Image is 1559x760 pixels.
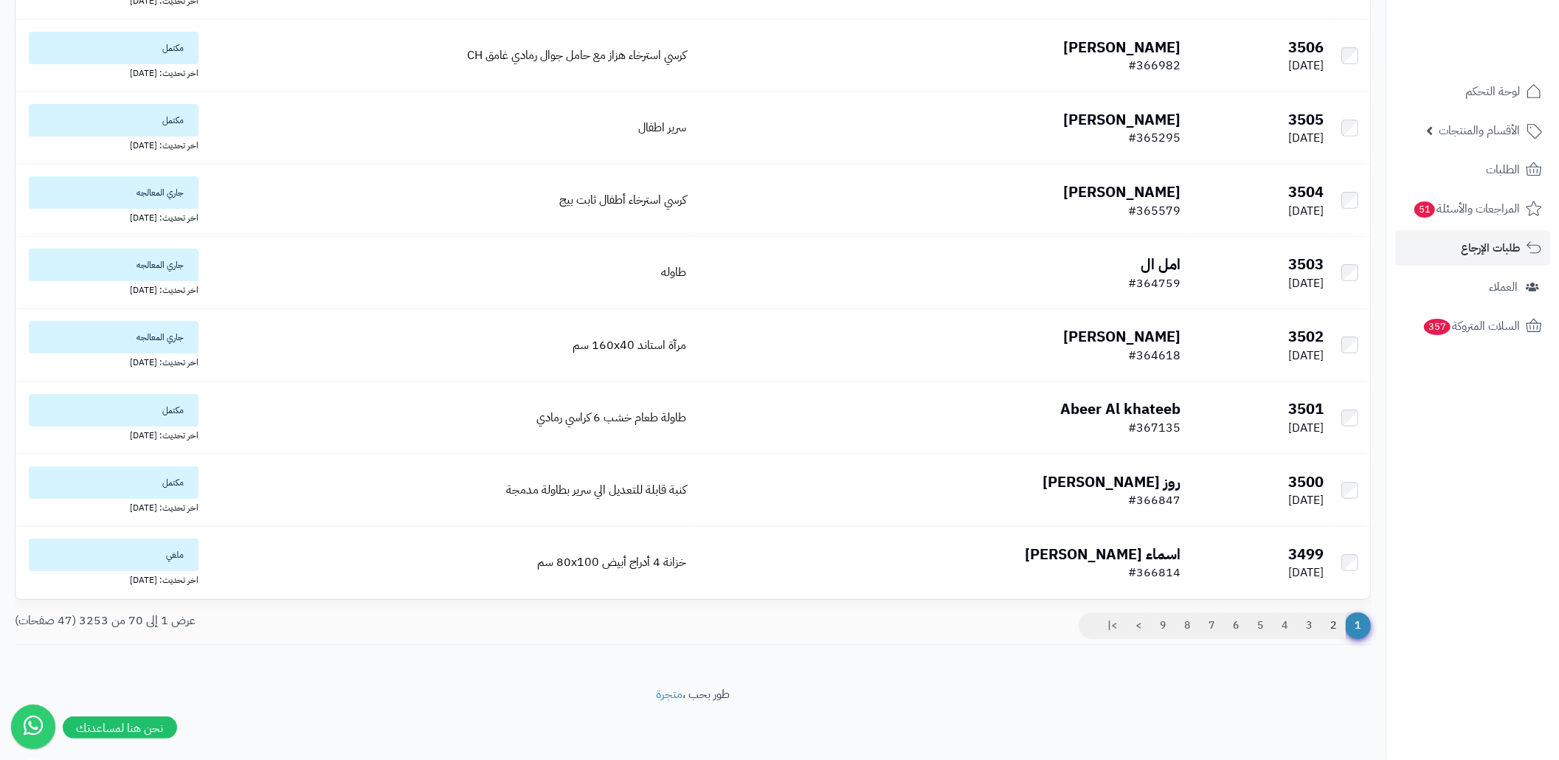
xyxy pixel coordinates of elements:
[538,553,687,571] a: خزانة 4 أدراج أبيض ‎80x100 سم‏
[537,409,687,426] a: طاولة طعام خشب 6 كراسي رمادي
[29,32,198,64] span: مكتمل
[1288,471,1324,493] b: 3500
[1288,491,1324,509] span: [DATE]
[1128,491,1181,509] span: #366847
[1063,36,1181,58] b: [PERSON_NAME]
[1063,325,1181,348] b: [PERSON_NAME]
[4,612,693,629] div: عرض 1 إلى 70 من 3253 (47 صفحات)
[21,281,198,297] div: اخر تحديث: [DATE]
[1459,40,1545,71] img: logo-2.png
[1413,198,1520,219] span: المراجعات والأسئلة
[21,64,198,80] div: اخر تحديث: [DATE]
[656,685,682,703] a: متجرة
[573,336,687,354] a: مرآة استاند 160x40 سم
[1128,419,1181,437] span: #367135
[1128,202,1181,220] span: #365579
[1175,612,1200,639] a: 8
[1288,564,1324,581] span: [DATE]
[1288,398,1324,420] b: 3501
[1223,612,1248,639] a: 6
[1288,347,1324,365] span: [DATE]
[1128,347,1181,365] span: #364618
[1128,274,1181,292] span: #364759
[1128,564,1181,581] span: #366814
[468,46,687,64] a: كرسي استرخاء هزاز مع حامل جوال رمادي غامق CH
[639,119,687,137] a: سرير اطفال
[29,394,198,426] span: مكتمل
[1288,253,1324,275] b: 3503
[21,499,198,514] div: اخر تحديث: [DATE]
[21,209,198,224] div: اخر تحديث: [DATE]
[1395,308,1550,344] a: السلات المتروكة357
[1126,612,1151,639] a: >
[1288,36,1324,58] b: 3506
[29,539,198,571] span: ملغي
[1395,230,1550,266] a: طلبات الإرجاع
[1465,81,1520,102] span: لوحة التحكم
[21,137,198,152] div: اخر تحديث: [DATE]
[1025,543,1181,565] b: اسماء [PERSON_NAME]
[1345,612,1371,639] span: 1
[1439,120,1520,141] span: الأقسام والمنتجات
[507,481,687,499] a: كنبة قابلة للتعديل الي سرير بطاولة مدمجة
[1321,612,1346,639] a: 2
[1141,253,1181,275] b: امل ال
[662,263,687,281] a: طاوله
[1098,612,1127,639] a: >|
[1288,419,1324,437] span: [DATE]
[1423,316,1520,336] span: السلات المتروكة
[21,426,198,442] div: اخر تحديث: [DATE]
[29,176,198,209] span: جاري المعالجه
[1128,129,1181,147] span: #365295
[1395,74,1550,109] a: لوحة التحكم
[1272,612,1297,639] a: 4
[1063,181,1181,203] b: [PERSON_NAME]
[1199,612,1224,639] a: 7
[1288,57,1324,75] span: [DATE]
[21,353,198,369] div: اخر تحديث: [DATE]
[560,191,687,209] a: كرسي استرخاء أطفال ثابت بيج
[1489,277,1518,297] span: العملاء
[1461,238,1520,258] span: طلبات الإرجاع
[29,249,198,281] span: جاري المعالجه
[1486,159,1520,180] span: الطلبات
[1248,612,1273,639] a: 5
[1043,471,1181,493] b: روز [PERSON_NAME]
[1288,108,1324,131] b: 3505
[1288,202,1324,220] span: [DATE]
[1060,398,1181,420] b: Abeer Al khateeb
[21,571,198,587] div: اخر تحديث: [DATE]
[1395,269,1550,305] a: العملاء
[1150,612,1175,639] a: 9
[29,104,198,137] span: مكتمل
[1288,181,1324,203] b: 3504
[1288,274,1324,292] span: [DATE]
[1296,612,1321,639] a: 3
[1424,319,1451,335] span: 357
[1288,129,1324,147] span: [DATE]
[1128,57,1181,75] span: #366982
[1288,543,1324,565] b: 3499
[1395,191,1550,227] a: المراجعات والأسئلة51
[29,466,198,499] span: مكتمل
[1395,152,1550,187] a: الطلبات
[1063,108,1181,131] b: [PERSON_NAME]
[1414,201,1435,218] span: 51
[29,321,198,353] span: جاري المعالجه
[1288,325,1324,348] b: 3502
